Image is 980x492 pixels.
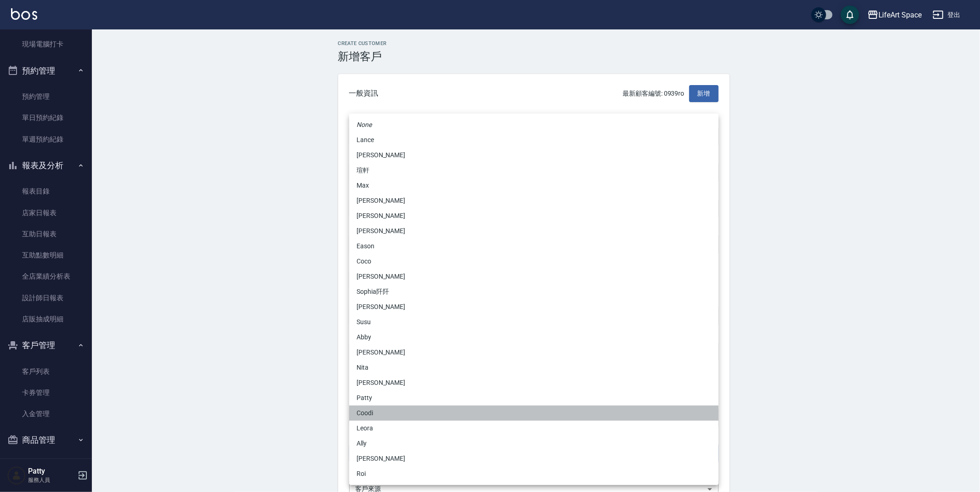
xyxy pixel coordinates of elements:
li: [PERSON_NAME] [349,208,719,223]
li: [PERSON_NAME] [349,148,719,163]
li: [PERSON_NAME] [349,269,719,284]
li: [PERSON_NAME] [349,299,719,315]
li: 瑄軒 [349,163,719,178]
li: Roi [349,466,719,481]
li: Abby [349,330,719,345]
li: Nita [349,360,719,375]
li: Max [349,178,719,193]
li: Coodi [349,406,719,421]
li: [PERSON_NAME] [349,375,719,390]
li: Coco [349,254,719,269]
li: [PERSON_NAME] [349,451,719,466]
li: Susu [349,315,719,330]
li: Patty [349,390,719,406]
li: Sophia阡阡 [349,284,719,299]
li: Lance [349,132,719,148]
li: Leora [349,421,719,436]
li: Ally [349,436,719,451]
li: Eason [349,239,719,254]
li: [PERSON_NAME] [349,193,719,208]
li: [PERSON_NAME] [349,345,719,360]
li: [PERSON_NAME] [349,223,719,239]
em: None [357,120,372,130]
